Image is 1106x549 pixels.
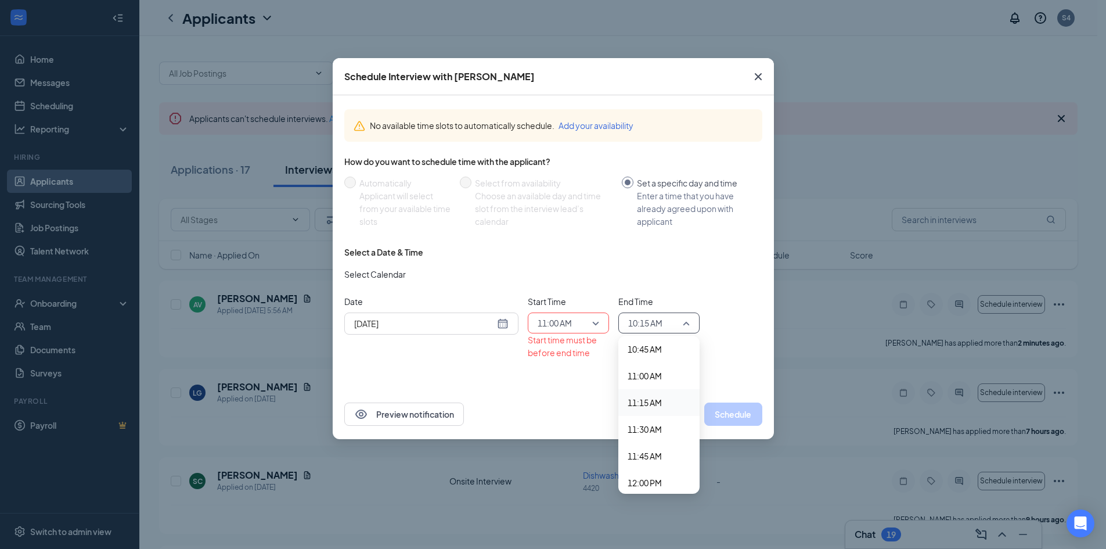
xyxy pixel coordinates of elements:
span: 11:30 AM [628,423,662,436]
button: Close [743,58,774,95]
div: Select a Date & Time [344,246,423,258]
div: Select from availability [475,177,613,189]
div: Enter a time that you have already agreed upon with applicant [637,189,753,228]
div: Choose an available day and time slot from the interview lead’s calendar [475,189,613,228]
svg: Eye [354,407,368,421]
span: 11:00 AM [628,369,662,382]
span: Start Time [528,295,609,308]
input: Aug 27, 2025 [354,317,495,330]
div: Automatically [359,177,451,189]
span: 10:15 AM [628,314,662,332]
span: End Time [618,295,700,308]
span: 11:15 AM [628,396,662,409]
div: Applicant will select from your available time slots [359,189,451,228]
button: EyePreview notification [344,403,464,426]
button: Add your availability [559,119,633,132]
div: Open Intercom Messenger [1067,509,1094,537]
div: Set a specific day and time [637,177,753,189]
svg: Cross [751,70,765,84]
span: Date [344,295,518,308]
svg: Warning [354,120,365,132]
span: 12:00 PM [628,476,662,489]
div: Start time must be before end time [528,333,609,359]
span: 11:00 AM [538,314,572,332]
span: Select Calendar [344,268,406,281]
span: 11:45 AM [628,450,662,462]
div: No available time slots to automatically schedule. [370,119,753,132]
button: Schedule [704,403,762,426]
div: Schedule Interview with [PERSON_NAME] [344,70,535,83]
span: 10:45 AM [628,343,662,356]
div: How do you want to schedule time with the applicant? [344,156,762,167]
